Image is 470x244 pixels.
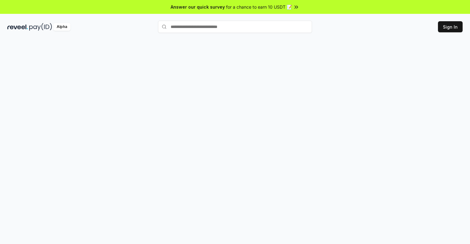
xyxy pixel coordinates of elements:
[438,21,463,32] button: Sign In
[226,4,292,10] span: for a chance to earn 10 USDT 📝
[7,23,28,31] img: reveel_dark
[171,4,225,10] span: Answer our quick survey
[53,23,71,31] div: Alpha
[29,23,52,31] img: pay_id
